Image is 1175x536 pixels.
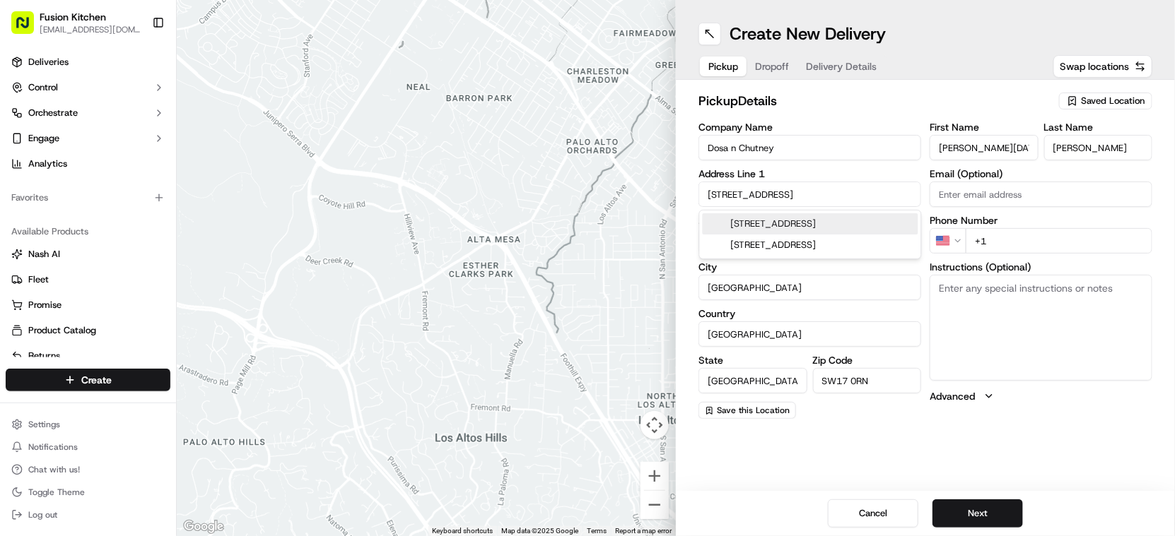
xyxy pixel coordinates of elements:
[28,487,85,498] span: Toggle Theme
[641,411,669,439] button: Map camera controls
[6,345,170,367] button: Returns
[6,505,170,525] button: Log out
[11,350,165,362] a: Returns
[698,275,921,300] input: Enter city
[6,268,170,291] button: Fleet
[1060,59,1129,73] span: Swap locations
[587,527,607,535] a: Terms (opens in new tab)
[28,248,60,261] span: Nash AI
[698,321,921,347] input: Enter country
[28,441,78,453] span: Notifications
[28,273,49,286] span: Fleet
[6,460,170,480] button: Chat with us!
[37,91,255,106] input: Got a question? Start typing here...
[141,350,171,361] span: Pylon
[698,368,807,393] input: Enter state
[11,299,165,311] a: Promise
[117,257,122,268] span: •
[219,181,257,198] button: See all
[28,56,69,69] span: Deliveries
[698,402,796,419] button: Save this Location
[641,462,669,490] button: Zoom in
[6,482,170,502] button: Toggle Theme
[432,526,493,536] button: Keyboard shortcuts
[930,135,1039,160] input: Enter first name
[28,132,59,145] span: Engage
[930,215,1152,225] label: Phone Number
[1044,135,1153,160] input: Enter last name
[119,317,131,328] div: 💻
[703,234,918,256] div: [STREET_ADDRESS]
[64,135,232,149] div: Start new chat
[44,219,115,230] span: [PERSON_NAME]
[6,6,146,40] button: Fusion Kitchen[EMAIL_ADDRESS][DOMAIN_NAME]
[703,213,918,234] div: [STREET_ADDRESS]
[14,184,95,195] div: Past conversations
[28,316,108,330] span: Knowledge Base
[1053,55,1152,78] button: Swap locations
[6,243,170,266] button: Nash AI
[28,350,60,362] span: Returns
[134,316,227,330] span: API Documentation
[930,389,975,403] label: Advanced
[14,317,25,328] div: 📗
[698,262,921,272] label: City
[100,350,171,361] a: Powered byPylon
[6,153,170,175] a: Analytics
[6,127,170,150] button: Engage
[813,355,922,365] label: Zip Code
[717,405,790,416] span: Save this Location
[14,56,257,79] p: Welcome 👋
[11,248,165,261] a: Nash AI
[930,169,1152,179] label: Email (Optional)
[240,139,257,156] button: Start new chat
[699,210,922,259] div: Suggestions
[180,518,227,536] a: Open this area in Google Maps (opens a new window)
[930,262,1152,272] label: Instructions (Optional)
[698,135,921,160] input: Enter company name
[6,102,170,124] button: Orchestrate
[28,299,62,311] span: Promise
[125,219,154,230] span: [DATE]
[28,509,57,520] span: Log out
[930,389,1152,403] button: Advanced
[698,309,921,318] label: Country
[6,220,170,243] div: Available Products
[28,419,60,430] span: Settings
[641,491,669,519] button: Zoom out
[6,319,170,342] button: Product Catalog
[28,157,67,170] span: Analytics
[6,51,170,73] a: Deliveries
[730,23,886,45] h1: Create New Delivery
[40,10,106,24] span: Fusion Kitchen
[14,244,37,266] img: Masood Aslam
[6,369,170,391] button: Create
[828,499,918,528] button: Cancel
[933,499,1023,528] button: Next
[698,169,921,179] label: Address Line 1
[930,122,1039,132] label: First Name
[8,310,114,335] a: 📗Knowledge Base
[28,324,96,337] span: Product Catalog
[698,91,1051,111] h2: pickup Details
[28,220,40,231] img: 1736555255976-a54dd68f-1ca7-489b-9aae-adbdc363a1c4
[6,437,170,457] button: Notifications
[501,527,578,535] span: Map data ©2025 Google
[117,219,122,230] span: •
[6,76,170,99] button: Control
[64,149,194,160] div: We're available if you need us!
[1059,91,1152,111] button: Saved Location
[755,59,789,73] span: Dropoff
[28,107,78,119] span: Orchestrate
[81,373,112,387] span: Create
[14,135,40,160] img: 1736555255976-a54dd68f-1ca7-489b-9aae-adbdc363a1c4
[28,258,40,269] img: 1736555255976-a54dd68f-1ca7-489b-9aae-adbdc363a1c4
[14,14,42,42] img: Nash
[44,257,115,268] span: [PERSON_NAME]
[114,310,233,335] a: 💻API Documentation
[615,527,672,535] a: Report a map error
[28,81,58,94] span: Control
[698,355,807,365] label: State
[180,518,227,536] img: Google
[40,24,141,35] button: [EMAIL_ADDRESS][DOMAIN_NAME]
